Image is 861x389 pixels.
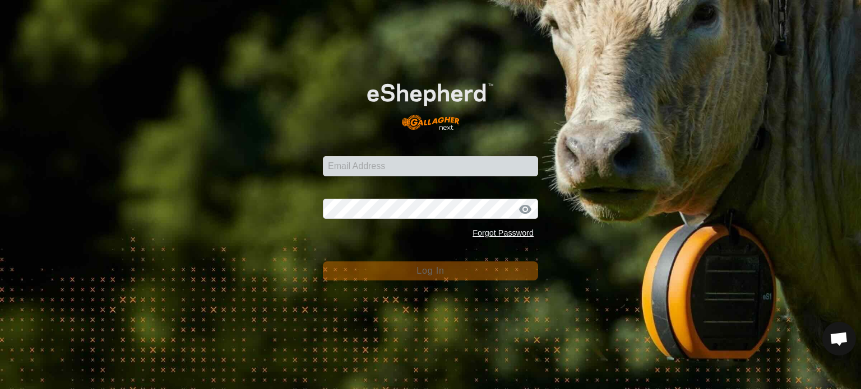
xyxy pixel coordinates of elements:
[822,322,856,355] div: Open chat
[323,156,538,176] input: Email Address
[473,228,534,237] a: Forgot Password
[344,65,516,139] img: E-shepherd Logo
[323,261,538,280] button: Log In
[416,266,444,275] span: Log In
